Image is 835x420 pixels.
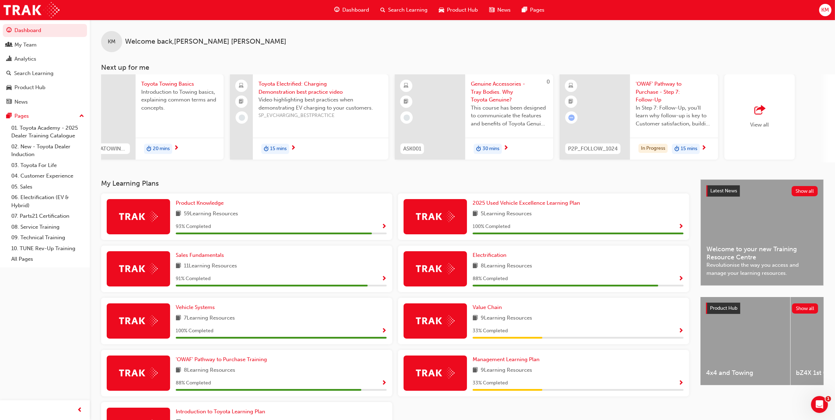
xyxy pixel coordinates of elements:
a: SP_TOYOTATOWING_0424Toyota Towing BasicsIntroduction to Towing basics, explaining common terms an... [65,74,224,160]
span: 15 mins [270,145,287,153]
a: Latest NewsShow all [706,185,818,197]
button: DashboardMy TeamAnalyticsSearch LearningProduct HubNews [3,23,87,110]
a: search-iconSearch Learning [375,3,433,17]
span: car-icon [6,85,12,91]
a: Product Hub [3,81,87,94]
a: 2025 Used Vehicle Excellence Learning Plan [473,199,583,207]
span: Show Progress [678,224,684,230]
span: Introduction to Toyota Learning Plan [176,408,265,415]
span: Management Learning Plan [473,356,540,363]
span: next-icon [701,145,706,152]
span: up-icon [79,112,84,121]
span: 9 Learning Resources [481,314,532,323]
button: Show Progress [381,327,387,335]
span: Video highlighting best practices when demonstrating EV charging to your customers. [258,96,383,112]
span: book-icon [473,366,478,375]
span: Product Hub [447,6,478,14]
a: News [3,95,87,109]
span: booktick-icon [404,97,409,106]
span: Show Progress [381,328,387,334]
span: 8 Learning Resources [481,262,532,271]
div: Product Hub [14,84,45,92]
div: In Progress [638,144,668,153]
span: Search Learning [388,6,428,14]
div: News [14,98,28,106]
span: guage-icon [6,27,12,34]
span: 33 % Completed [473,327,508,335]
a: 0ASK001Genuine Accessories - Tray Bodies. Why Toyota Genuine?This course has been designed to com... [395,74,553,160]
a: pages-iconPages [516,3,550,17]
span: Show Progress [678,328,684,334]
span: search-icon [380,6,385,14]
span: learningRecordVerb_ATTEMPT-icon [568,115,575,121]
button: Show Progress [678,327,684,335]
span: outbound-icon [754,105,765,115]
a: Vehicle Systems [176,303,218,311]
span: Toyota Towing Basics [141,80,218,88]
h3: Next up for me [90,63,835,72]
img: Trak [119,367,158,378]
button: Pages [3,110,87,123]
span: book-icon [176,314,181,323]
span: 88 % Completed [176,379,211,387]
span: Product Knowledge [176,200,224,206]
span: 4x4 and Towing [706,369,785,377]
button: Show all [792,186,818,196]
span: learningResourceType_ELEARNING-icon [404,81,409,91]
img: Trak [416,315,455,326]
span: Show Progress [381,380,387,387]
span: 11 Learning Resources [184,262,237,271]
span: learningRecordVerb_NONE-icon [239,115,245,121]
span: book-icon [473,314,478,323]
span: Dashboard [342,6,369,14]
span: Electrification [473,252,506,258]
span: 1 [825,396,831,402]
iframe: Intercom live chat [811,396,828,413]
button: Show Progress [381,222,387,231]
img: Trak [416,211,455,222]
img: Trak [4,2,60,18]
img: Trak [119,211,158,222]
span: Pages [530,6,544,14]
img: Trak [416,263,455,274]
div: My Team [14,41,37,49]
div: Analytics [14,55,36,63]
span: 8 Learning Resources [184,366,235,375]
span: SP_EVCHARGING_BESTPRACTICE [258,112,383,120]
a: 10. TUNE Rev-Up Training [8,243,87,254]
a: 05. Sales [8,181,87,192]
a: 09. Technical Training [8,232,87,243]
a: Product HubShow all [706,303,818,314]
span: book-icon [176,262,181,271]
span: duration-icon [264,144,269,154]
span: duration-icon [476,144,481,154]
span: 9 Learning Resources [481,366,532,375]
button: Show Progress [678,274,684,283]
a: Introduction to Toyota Learning Plan [176,408,268,416]
span: book-icon [176,210,181,218]
span: people-icon [6,42,12,48]
span: Genuine Accessories - Tray Bodies. Why Toyota Genuine? [471,80,548,104]
span: KM [108,38,116,46]
a: Value Chain [473,303,505,311]
span: book-icon [176,366,181,375]
span: In Step 7: Follow-Up, you'll learn why follow-up is key to Customer satisfaction, building trust,... [636,104,712,128]
span: News [497,6,511,14]
span: next-icon [291,145,296,152]
span: Value Chain [473,304,502,310]
span: 7 Learning Resources [184,314,235,323]
span: car-icon [439,6,444,14]
a: 4x4 and Towing [700,297,790,385]
a: 01. Toyota Academy - 2025 Dealer Training Catalogue [8,123,87,141]
a: Dashboard [3,24,87,37]
a: Analytics [3,52,87,66]
a: Electrification [473,251,509,259]
span: booktick-icon [569,97,574,106]
span: 2025 Used Vehicle Excellence Learning Plan [473,200,580,206]
button: Show Progress [678,222,684,231]
span: prev-icon [77,406,83,415]
span: View all [750,122,769,128]
span: learningResourceType_ELEARNING-icon [569,81,574,91]
span: 0 [547,79,550,85]
a: Product Knowledge [176,199,226,207]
